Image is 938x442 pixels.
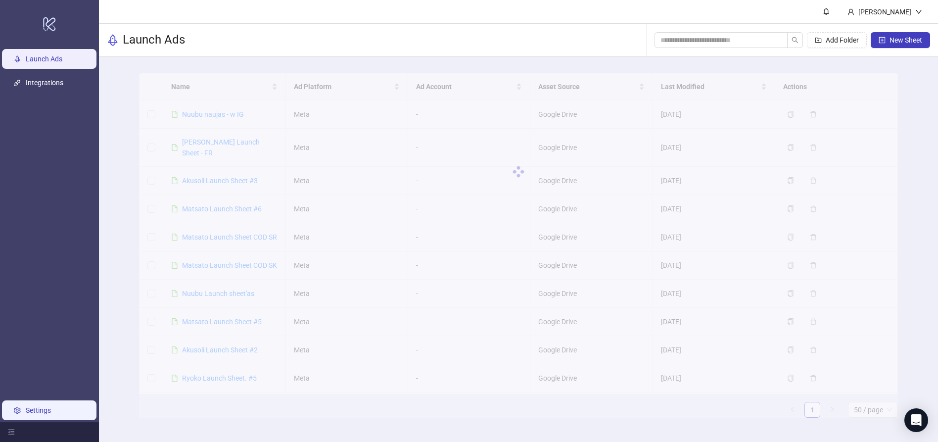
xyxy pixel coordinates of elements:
[915,8,922,15] span: down
[123,32,185,48] h3: Launch Ads
[8,429,15,436] span: menu-fold
[871,32,930,48] button: New Sheet
[26,406,51,414] a: Settings
[823,8,830,15] span: bell
[26,55,62,63] a: Launch Ads
[815,37,822,44] span: folder-add
[807,32,867,48] button: Add Folder
[26,79,63,87] a: Integrations
[826,36,859,44] span: Add Folder
[890,36,922,44] span: New Sheet
[107,34,119,46] span: rocket
[792,37,798,44] span: search
[904,408,928,432] div: Open Intercom Messenger
[854,6,915,17] div: [PERSON_NAME]
[879,37,886,44] span: plus-square
[847,8,854,15] span: user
